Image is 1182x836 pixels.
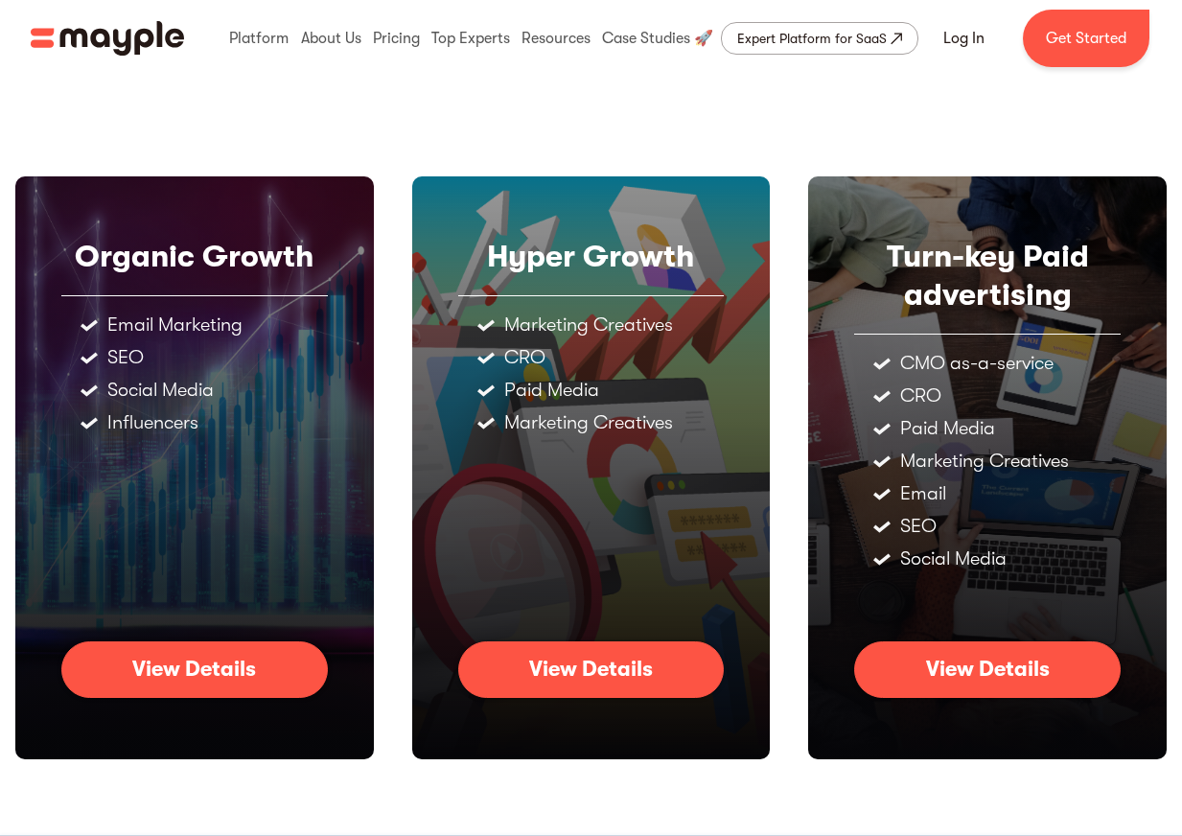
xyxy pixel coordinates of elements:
[504,315,673,335] div: Marketing Creatives
[107,348,144,367] div: SEO
[900,354,1054,373] div: CMO as-a-service
[504,348,545,367] div: CRO
[107,413,198,432] div: Influencers
[517,8,595,69] div: Resources
[529,657,653,682] div: View Details
[31,20,184,57] a: home
[721,22,918,55] a: Expert Platform for SaaS
[900,549,1007,569] div: Social Media
[900,452,1069,471] div: Marketing Creatives
[900,386,941,406] div: CRO
[900,419,995,438] div: Paid Media
[854,238,1121,314] div: Turn-key Paid advertising
[1086,744,1182,836] iframe: Chat Widget
[132,657,256,682] div: View Details
[31,20,184,57] img: Mayple logo
[427,8,515,69] div: Top Experts
[854,641,1121,697] a: View Details
[900,484,946,503] div: Email
[458,238,725,276] div: Hyper Growth
[61,238,328,276] div: Organic Growth
[296,8,366,69] div: About Us
[107,381,214,400] div: Social Media
[900,517,937,536] div: SEO
[368,8,425,69] div: Pricing
[504,381,599,400] div: Paid Media
[737,27,887,50] div: Expert Platform for SaaS
[107,315,243,335] div: Email Marketing
[1023,10,1149,67] a: Get Started
[61,641,328,697] a: View Details
[458,641,725,697] a: View Details
[920,15,1008,61] a: Log In
[504,413,673,432] div: Marketing Creatives
[224,8,293,69] div: Platform
[926,657,1050,682] div: View Details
